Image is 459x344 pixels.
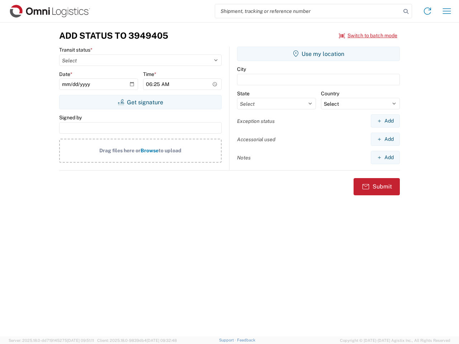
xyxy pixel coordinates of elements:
[339,30,397,42] button: Switch to batch mode
[237,90,250,97] label: State
[371,133,400,146] button: Add
[59,95,222,109] button: Get signature
[59,71,72,77] label: Date
[219,338,237,342] a: Support
[97,338,177,343] span: Client: 2025.18.0-9839db4
[371,114,400,128] button: Add
[237,47,400,61] button: Use my location
[67,338,94,343] span: [DATE] 09:51:11
[59,47,93,53] label: Transit status
[237,154,251,161] label: Notes
[59,30,168,41] h3: Add Status to 3949405
[9,338,94,343] span: Server: 2025.18.0-dd719145275
[321,90,339,97] label: Country
[237,338,255,342] a: Feedback
[141,148,158,153] span: Browse
[143,71,156,77] label: Time
[158,148,181,153] span: to upload
[147,338,177,343] span: [DATE] 09:32:48
[340,337,450,344] span: Copyright © [DATE]-[DATE] Agistix Inc., All Rights Reserved
[215,4,401,18] input: Shipment, tracking or reference number
[237,136,275,143] label: Accessorial used
[237,66,246,72] label: City
[99,148,141,153] span: Drag files here or
[354,178,400,195] button: Submit
[59,114,82,121] label: Signed by
[237,118,275,124] label: Exception status
[371,151,400,164] button: Add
